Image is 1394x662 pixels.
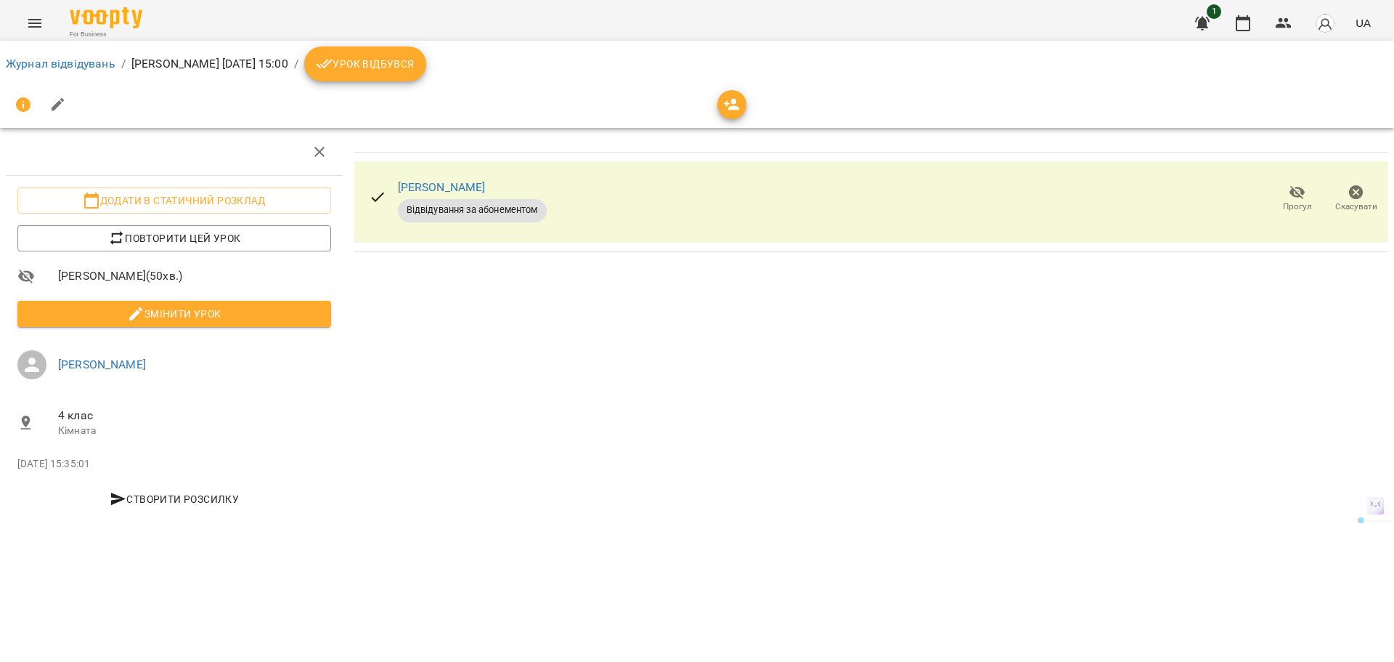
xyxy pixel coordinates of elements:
span: UA [1356,15,1371,31]
span: Додати в статичний розклад [29,192,319,209]
img: avatar_s.png [1315,13,1335,33]
li: / [294,55,298,73]
span: Прогул [1283,201,1312,213]
span: Повторити цей урок [29,230,319,247]
span: 4 клас [58,407,331,424]
span: Скасувати [1335,201,1377,213]
a: [PERSON_NAME] [398,180,486,194]
span: Відвідування за абонементом [398,203,547,217]
a: Журнал відвідувань [6,57,115,70]
li: / [121,55,126,73]
span: 1 [1207,4,1221,19]
button: Скасувати [1326,179,1385,219]
span: Урок відбувся [316,55,415,73]
button: Змінити урок [17,301,331,327]
button: Прогул [1268,179,1326,219]
span: For Business [70,30,142,39]
nav: breadcrumb [6,47,1388,81]
button: UA [1350,9,1377,36]
span: Створити розсилку [23,491,325,508]
span: Змінити урок [29,305,319,323]
button: Урок відбувся [304,47,426,81]
img: Voopty Logo [70,7,142,28]
p: [PERSON_NAME] [DATE] 15:00 [131,55,288,73]
button: Повторити цей урок [17,225,331,251]
p: [DATE] 15:35:01 [17,457,331,472]
button: Створити розсилку [17,486,331,512]
button: Menu [17,6,52,41]
a: [PERSON_NAME] [58,358,146,371]
p: Кімната [58,424,331,438]
button: Додати в статичний розклад [17,187,331,214]
span: [PERSON_NAME] ( 50 хв. ) [58,267,331,285]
